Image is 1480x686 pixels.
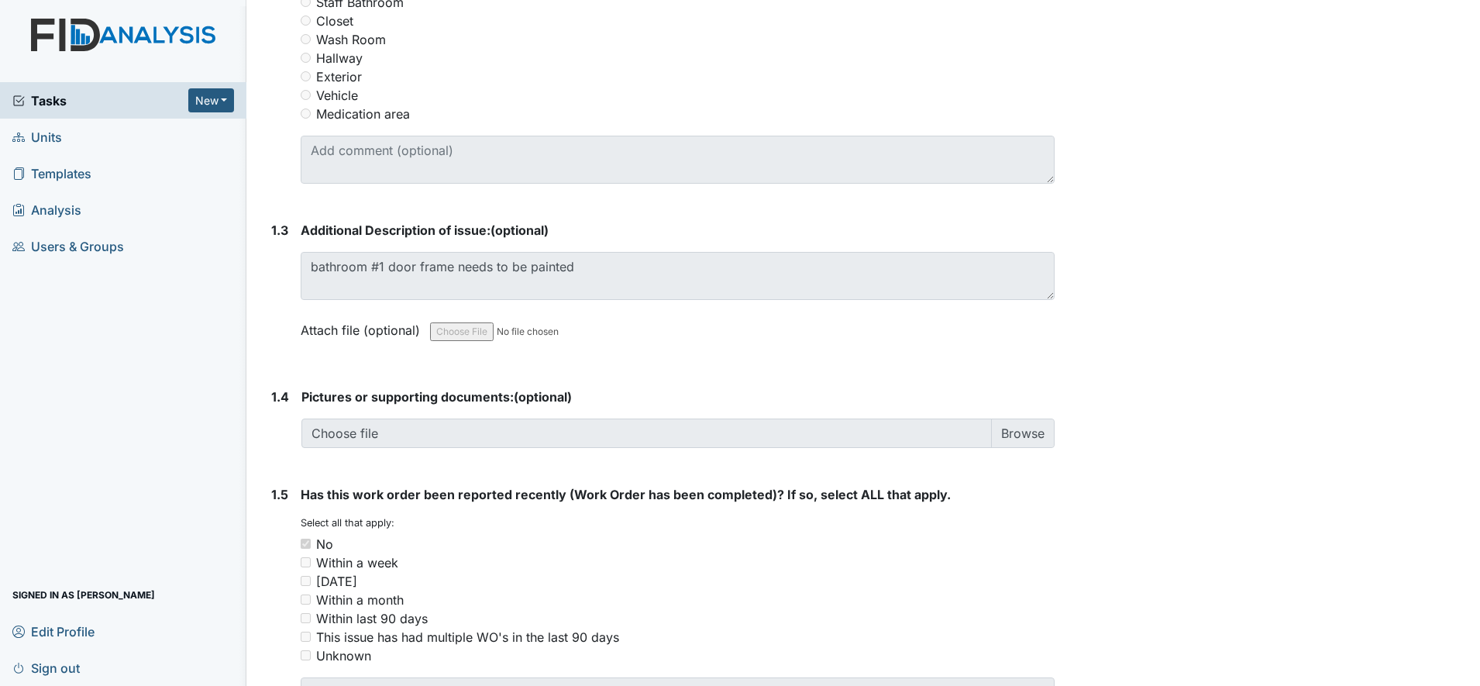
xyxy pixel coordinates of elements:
[12,125,62,149] span: Units
[12,619,95,643] span: Edit Profile
[316,67,362,86] label: Exterior
[316,628,619,646] div: This issue has had multiple WO's in the last 90 days
[301,539,311,549] input: No
[316,49,363,67] label: Hallway
[316,12,353,30] label: Closet
[316,535,333,553] div: No
[316,646,371,665] div: Unknown
[301,389,514,405] span: Pictures or supporting documents:
[12,583,155,607] span: Signed in as [PERSON_NAME]
[301,576,311,586] input: [DATE]
[301,487,951,502] span: Has this work order been reported recently (Work Order has been completed)? If so, select ALL tha...
[301,16,311,26] input: Closet
[316,86,358,105] label: Vehicle
[301,517,394,529] small: Select all that apply:
[188,88,235,112] button: New
[301,90,311,100] input: Vehicle
[301,71,311,81] input: Exterior
[301,221,1055,240] strong: (optional)
[12,656,80,680] span: Sign out
[301,632,311,642] input: This issue has had multiple WO's in the last 90 days
[316,572,357,591] div: [DATE]
[316,591,404,609] div: Within a month
[316,553,398,572] div: Within a week
[12,91,188,110] a: Tasks
[12,161,91,185] span: Templates
[301,312,426,340] label: Attach file (optional)
[301,595,311,605] input: Within a month
[316,609,428,628] div: Within last 90 days
[301,388,1055,406] strong: (optional)
[301,613,311,623] input: Within last 90 days
[12,198,81,222] span: Analysis
[301,557,311,567] input: Within a week
[271,388,289,406] label: 1.4
[301,53,311,63] input: Hallway
[301,222,490,238] span: Additional Description of issue:
[301,650,311,660] input: Unknown
[316,30,386,49] label: Wash Room
[316,105,410,123] label: Medication area
[271,221,288,240] label: 1.3
[12,234,124,258] span: Users & Groups
[301,252,1055,300] textarea: bathroom #1 door frame needs to be painted
[301,109,311,119] input: Medication area
[301,34,311,44] input: Wash Room
[271,485,288,504] label: 1.5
